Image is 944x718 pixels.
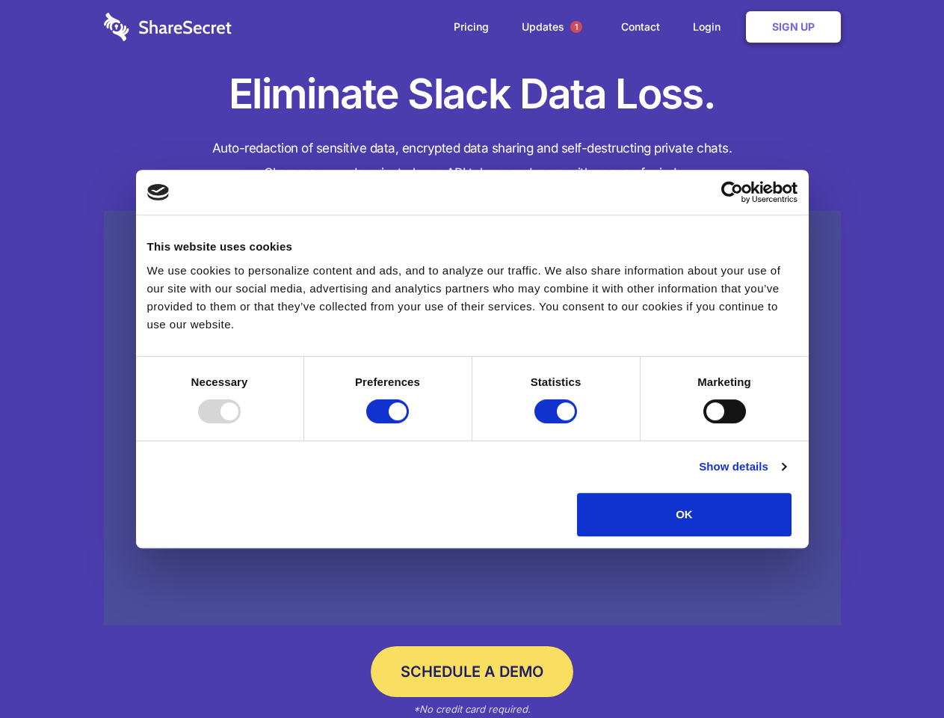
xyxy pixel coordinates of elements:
a: Show details [699,458,786,476]
img: logo-wordmark-white-trans-d4663122ce5f474addd5e946df7df03e33cb6a1c49d2221995e7729f52c070b2.svg [104,13,232,41]
div: This website uses cookies [147,238,798,256]
a: Wistia video thumbnail [104,211,841,626]
button: OK [577,493,792,536]
a: Schedule a Demo [371,646,573,697]
a: Login [678,4,743,50]
strong: Preferences [355,375,420,388]
a: Usercentrics Cookiebot - opens in a new window [667,181,798,203]
h1: Eliminate Slack Data Loss. [104,67,841,121]
em: *No credit card required. [413,703,531,715]
strong: Necessary [191,375,248,388]
div: We use cookies to personalize content and ads, and to analyze our traffic. We also share informat... [147,262,798,334]
img: logo [147,184,170,200]
h4: Auto-redaction of sensitive data, encrypted data sharing and self-destructing private chats. Shar... [104,136,841,185]
a: Pricing [439,4,504,50]
strong: Marketing [697,375,751,388]
strong: Statistics [531,375,581,388]
a: Contact [606,4,675,50]
span: 1 [570,21,582,33]
a: Sign Up [746,11,841,43]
